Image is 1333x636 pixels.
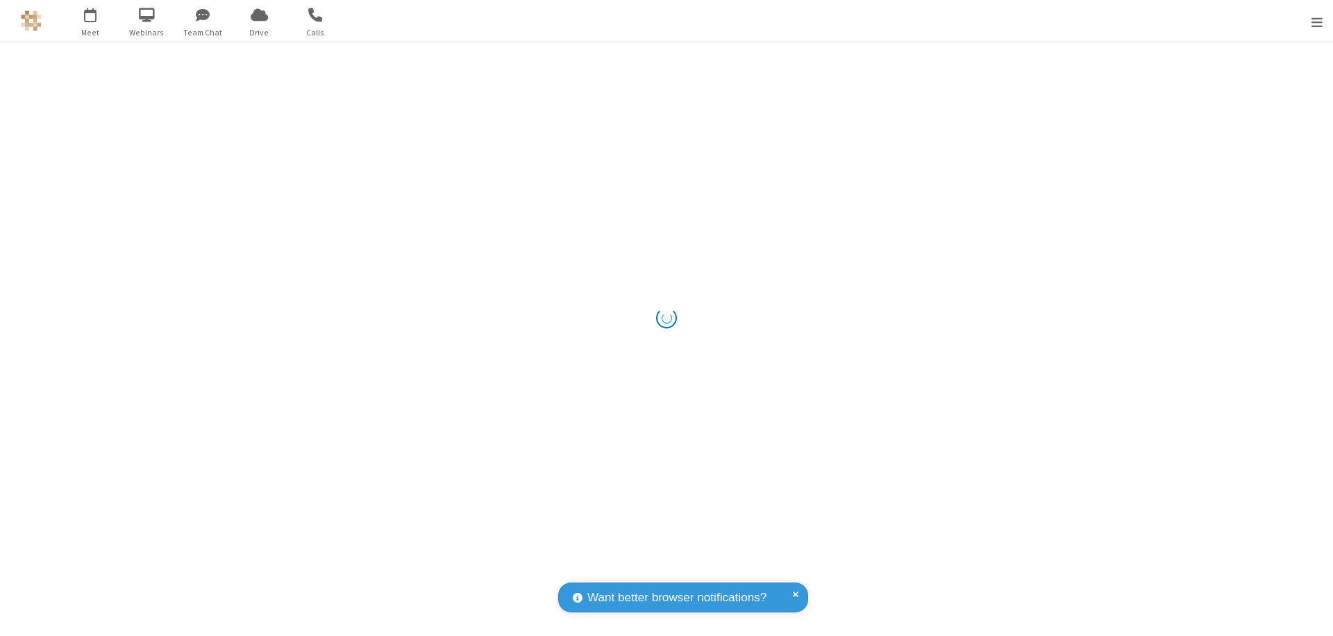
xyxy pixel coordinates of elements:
[21,10,42,31] img: QA Selenium DO NOT DELETE OR CHANGE
[587,589,766,607] span: Want better browser notifications?
[177,26,229,39] span: Team Chat
[290,26,342,39] span: Calls
[233,26,285,39] span: Drive
[121,26,173,39] span: Webinars
[65,26,117,39] span: Meet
